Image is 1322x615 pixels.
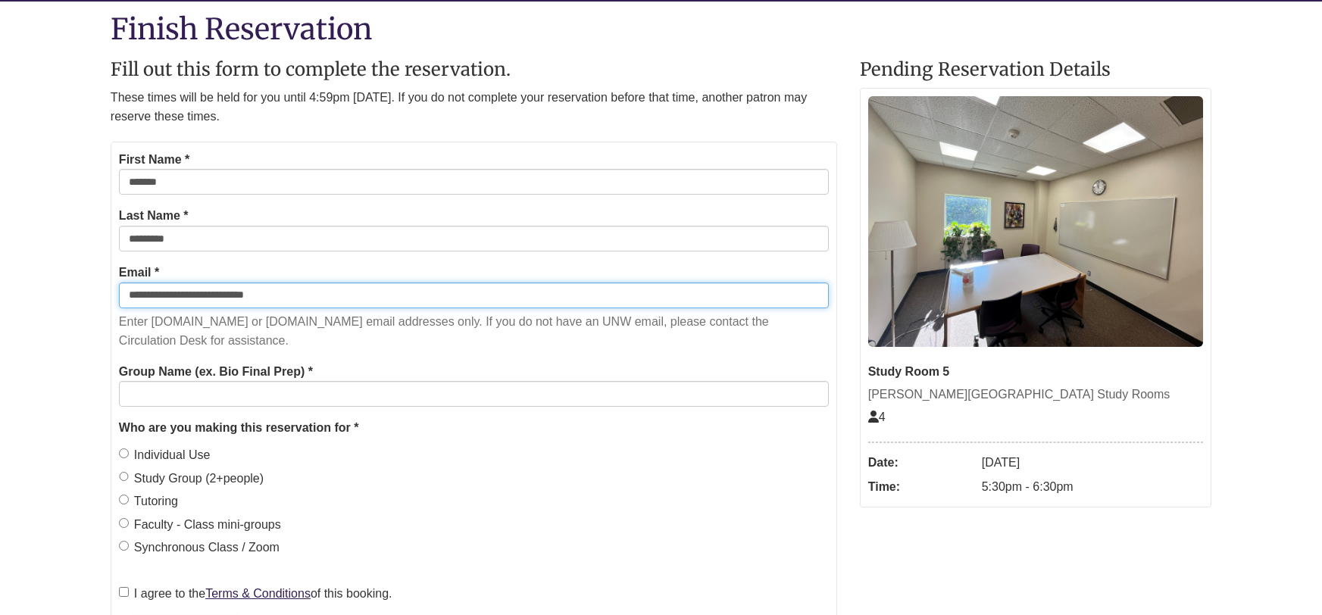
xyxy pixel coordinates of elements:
[119,515,281,535] label: Faculty - Class mini-groups
[868,385,1203,404] div: [PERSON_NAME][GEOGRAPHIC_DATA] Study Rooms
[119,538,280,557] label: Synchronous Class / Zoom
[119,448,129,458] input: Individual Use
[982,475,1203,499] dd: 5:30pm - 6:30pm
[119,584,392,604] label: I agree to the of this booking.
[119,492,178,511] label: Tutoring
[119,469,264,489] label: Study Group (2+people)
[205,587,311,600] a: Terms & Conditions
[868,96,1203,348] img: Study Room 5
[119,541,129,551] input: Synchronous Class / Zoom
[868,411,886,423] span: The capacity of this space
[868,451,974,475] dt: Date:
[982,451,1203,475] dd: [DATE]
[111,13,1211,45] h1: Finish Reservation
[868,475,974,499] dt: Time:
[119,587,129,597] input: I agree to theTerms & Conditionsof this booking.
[111,88,837,126] p: These times will be held for you until 4:59pm [DATE]. If you do not complete your reservation bef...
[119,206,189,226] label: Last Name *
[119,312,829,351] p: Enter [DOMAIN_NAME] or [DOMAIN_NAME] email addresses only. If you do not have an UNW email, pleas...
[868,362,1203,382] div: Study Room 5
[119,362,313,382] label: Group Name (ex. Bio Final Prep) *
[119,418,829,438] legend: Who are you making this reservation for *
[860,60,1211,80] h2: Pending Reservation Details
[119,495,129,504] input: Tutoring
[119,518,129,528] input: Faculty - Class mini-groups
[119,472,129,482] input: Study Group (2+people)
[111,60,837,80] h2: Fill out this form to complete the reservation.
[119,150,189,170] label: First Name *
[119,263,159,283] label: Email *
[119,445,211,465] label: Individual Use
